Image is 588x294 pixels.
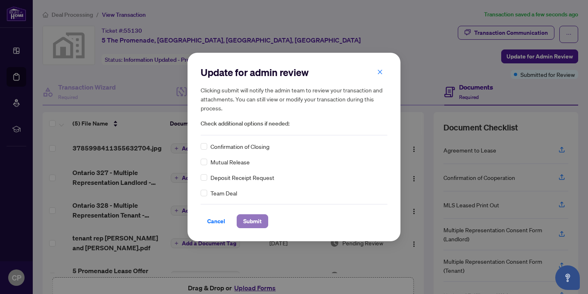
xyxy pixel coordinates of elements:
button: Open asap [555,265,580,290]
h2: Update for admin review [201,66,387,79]
span: Check additional options if needed: [201,119,387,128]
span: Submit [243,215,262,228]
span: Deposit Receipt Request [210,173,274,182]
span: close [377,69,383,75]
span: Mutual Release [210,157,250,166]
span: Team Deal [210,189,237,197]
button: Submit [237,214,268,228]
h5: Clicking submit will notify the admin team to review your transaction and attachments. You can st... [201,85,387,112]
span: Confirmation of Closing [210,142,269,151]
span: Cancel [207,215,225,228]
button: Cancel [201,214,232,228]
